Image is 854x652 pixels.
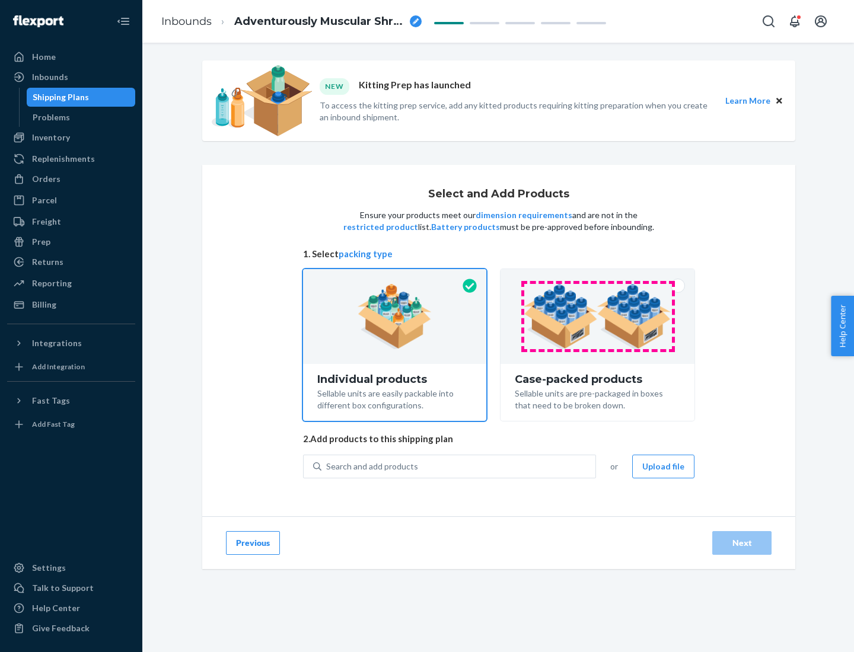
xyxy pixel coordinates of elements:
button: Next [712,531,772,555]
div: Give Feedback [32,622,90,634]
div: Settings [32,562,66,574]
div: Prep [32,236,50,248]
a: Parcel [7,191,135,210]
button: Open account menu [809,9,833,33]
div: Inbounds [32,71,68,83]
button: dimension requirements [476,209,572,221]
p: Ensure your products meet our and are not in the list. must be pre-approved before inbounding. [342,209,655,233]
button: Previous [226,531,280,555]
div: Billing [32,299,56,311]
a: Orders [7,170,135,188]
a: Billing [7,295,135,314]
a: Talk to Support [7,579,135,597]
div: Case-packed products [515,373,680,385]
div: Fast Tags [32,395,70,407]
a: Add Integration [7,357,135,376]
div: Returns [32,256,63,268]
div: Help Center [32,602,80,614]
div: Next [722,537,761,549]
a: Help Center [7,599,135,618]
a: Settings [7,558,135,577]
div: NEW [320,78,349,94]
ol: breadcrumbs [152,4,431,39]
a: Problems [27,108,136,127]
a: Inbounds [161,15,212,28]
div: Talk to Support [32,582,94,594]
p: To access the kitting prep service, add any kitted products requiring kitting preparation when yo... [320,100,715,123]
div: Integrations [32,337,82,349]
button: packing type [339,248,393,260]
div: Freight [32,216,61,228]
img: individual-pack.facf35554cb0f1810c75b2bd6df2d64e.png [358,284,432,349]
p: Kitting Prep has launched [359,78,471,94]
button: Help Center [831,296,854,356]
div: Search and add products [326,461,418,472]
div: Replenishments [32,153,95,165]
h1: Select and Add Products [428,188,569,200]
a: Replenishments [7,149,135,168]
span: or [610,461,618,472]
a: Freight [7,212,135,231]
a: Prep [7,232,135,251]
button: Give Feedback [7,619,135,638]
button: Open notifications [783,9,807,33]
div: Sellable units are easily packable into different box configurations. [317,385,472,411]
div: Problems [33,111,70,123]
button: Fast Tags [7,391,135,410]
a: Returns [7,253,135,271]
button: Integrations [7,334,135,353]
button: Battery products [431,221,500,233]
span: 1. Select [303,248,694,260]
div: Sellable units are pre-packaged in boxes that need to be broken down. [515,385,680,411]
div: Home [32,51,56,63]
button: Open Search Box [757,9,780,33]
div: Reporting [32,277,72,289]
span: Adventurously Muscular Shrew [234,14,405,30]
div: Inventory [32,132,70,143]
div: Add Integration [32,362,85,372]
span: 2. Add products to this shipping plan [303,433,694,445]
img: case-pack.59cecea509d18c883b923b81aeac6d0b.png [524,284,671,349]
div: Parcel [32,194,57,206]
button: Upload file [632,455,694,478]
div: Orders [32,173,60,185]
button: restricted product [343,221,418,233]
a: Inbounds [7,68,135,87]
div: Shipping Plans [33,91,89,103]
a: Home [7,47,135,66]
a: Reporting [7,274,135,293]
div: Individual products [317,373,472,385]
button: Close Navigation [111,9,135,33]
a: Inventory [7,128,135,147]
img: Flexport logo [13,15,63,27]
div: Add Fast Tag [32,419,75,429]
button: Learn More [725,94,770,107]
button: Close [773,94,786,107]
a: Add Fast Tag [7,415,135,434]
a: Shipping Plans [27,88,136,107]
